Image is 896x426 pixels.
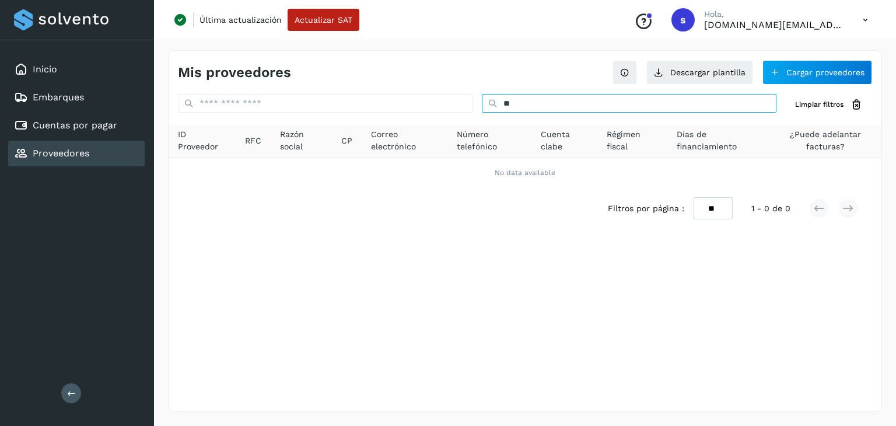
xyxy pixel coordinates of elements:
[169,158,881,188] td: No data available
[779,128,872,153] span: ¿Puede adelantar facturas?
[371,128,437,153] span: Correo electrónico
[33,64,57,75] a: Inicio
[245,135,261,147] span: RFC
[8,57,145,82] div: Inicio
[457,128,522,153] span: Número telefónico
[607,128,658,153] span: Régimen fiscal
[8,141,145,166] div: Proveedores
[677,128,761,153] span: Días de financiamiento
[288,9,359,31] button: Actualizar SAT
[8,113,145,138] div: Cuentas por pagar
[795,99,843,110] span: Limpiar filtros
[8,85,145,110] div: Embarques
[541,128,588,153] span: Cuenta clabe
[762,60,872,85] button: Cargar proveedores
[178,64,291,81] h4: Mis proveedores
[33,92,84,103] a: Embarques
[295,16,352,24] span: Actualizar SAT
[704,19,844,30] p: solvento.sl@segmail.co
[608,202,684,215] span: Filtros por página :
[33,148,89,159] a: Proveedores
[33,120,117,131] a: Cuentas por pagar
[178,128,226,153] span: ID Proveedor
[751,202,790,215] span: 1 - 0 de 0
[280,128,323,153] span: Razón social
[199,15,282,25] p: Última actualización
[341,135,352,147] span: CP
[646,60,753,85] button: Descargar plantilla
[786,94,872,116] button: Limpiar filtros
[704,9,844,19] p: Hola,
